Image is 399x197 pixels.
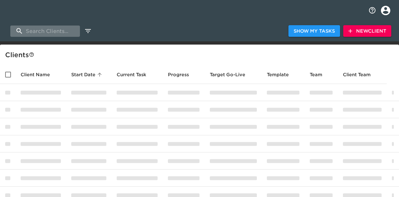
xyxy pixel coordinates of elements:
span: Template [267,71,297,78]
button: edit [83,26,93,36]
div: Client s [5,50,396,60]
span: Current Task [117,71,155,78]
span: New Client [348,27,386,35]
span: This is the next Task in this Hub that should be completed [117,71,146,78]
span: Team [310,71,331,78]
span: Progress [168,71,197,78]
span: Client Name [21,71,58,78]
button: notifications [365,3,380,18]
button: profile [376,1,395,20]
span: Target Go-Live [210,71,254,78]
button: NewClient [343,25,391,37]
svg: This is a list of all of your clients and clients shared with you [29,52,34,57]
span: Show My Tasks [294,27,335,35]
span: Client Team [343,71,379,78]
span: Start Date [71,71,104,78]
input: search [10,26,80,37]
span: Calculated based on the start date and the duration of all Tasks contained in this Hub. [210,71,245,78]
button: Show My Tasks [288,25,340,37]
